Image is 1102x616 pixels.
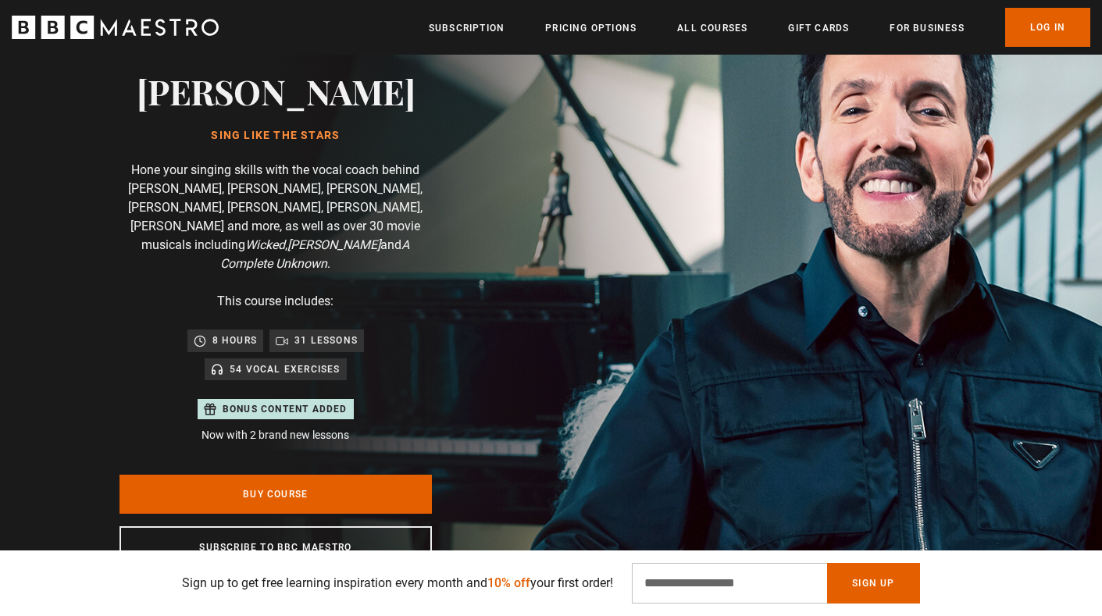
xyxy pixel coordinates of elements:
a: Pricing Options [545,20,637,36]
a: Log In [1005,8,1090,47]
a: Gift Cards [788,20,849,36]
span: 10% off [487,575,530,590]
p: 54 Vocal Exercises [230,361,341,377]
p: Bonus content added [223,402,348,416]
p: 8 hours [212,333,257,348]
a: Subscribe to BBC Maestro [119,526,432,568]
svg: BBC Maestro [12,16,219,39]
a: For business [890,20,964,36]
p: 31 lessons [294,333,358,348]
p: This course includes: [217,292,333,311]
a: All Courses [677,20,747,36]
button: Sign Up [827,563,919,604]
h2: [PERSON_NAME] [137,71,415,111]
a: Buy Course [119,475,432,514]
h1: Sing Like the Stars [137,130,415,142]
i: [PERSON_NAME] [287,237,380,252]
i: Wicked [245,237,285,252]
a: Subscription [429,20,505,36]
nav: Primary [429,8,1090,47]
p: Hone your singing skills with the vocal coach behind [PERSON_NAME], [PERSON_NAME], [PERSON_NAME],... [119,161,432,273]
p: Sign up to get free learning inspiration every month and your first order! [182,574,613,593]
p: Now with 2 brand new lessons [198,427,354,443]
